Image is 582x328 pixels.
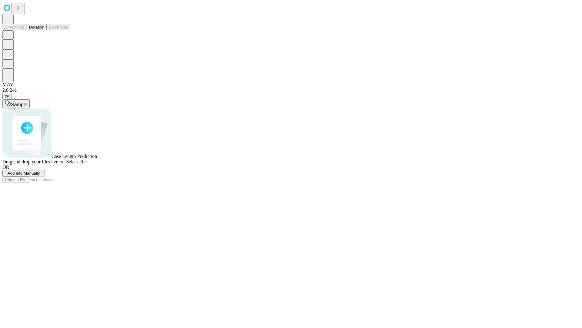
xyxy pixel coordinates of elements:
[2,82,580,87] div: MAY
[2,24,27,30] button: Smoothing
[2,170,45,176] button: Add Info Manually
[8,171,40,176] span: Add Info Manually
[2,87,580,93] div: 2.0.241
[2,93,12,99] button: @
[52,154,97,159] span: Case Length Prediction
[5,94,9,98] span: @
[2,99,30,108] button: Sample
[27,24,47,30] button: Duration
[2,165,9,170] span: OR
[2,159,65,164] span: Drag and drop your files here or
[11,102,27,107] span: Sample
[66,159,87,164] span: Select File
[47,24,70,30] button: Block Size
